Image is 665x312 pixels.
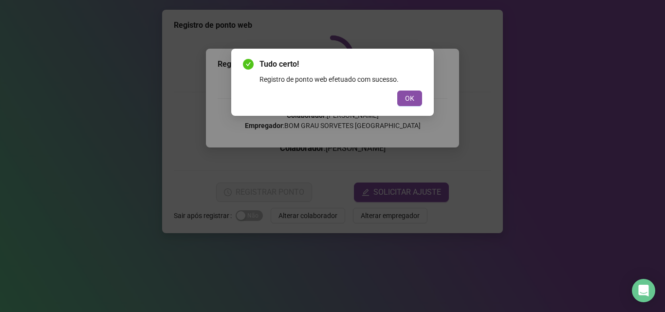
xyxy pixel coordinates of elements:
div: Open Intercom Messenger [632,279,655,302]
span: OK [405,93,414,104]
div: Registro de ponto web efetuado com sucesso. [259,74,422,85]
button: OK [397,91,422,106]
span: Tudo certo! [259,58,422,70]
span: check-circle [243,59,254,70]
